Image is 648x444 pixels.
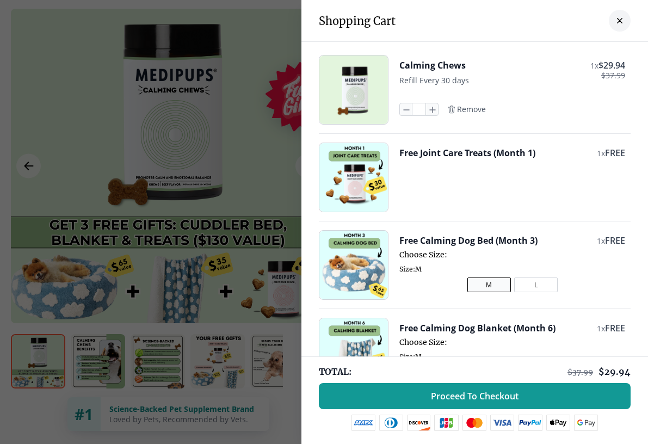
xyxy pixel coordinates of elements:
[605,235,625,246] span: FREE
[319,366,351,378] span: TOTAL:
[319,231,388,299] img: Free Calming Dog Bed (Month 3)
[597,236,605,246] span: 1 x
[399,147,535,159] button: Free Joint Care Treats (Month 1)
[319,55,388,124] img: Calming Chews
[598,366,631,377] span: $ 29.94
[351,415,375,431] img: amex
[399,75,469,85] span: Refill Every 30 days
[490,415,514,431] img: visa
[319,14,396,28] h3: Shopping Cart
[467,277,511,292] button: M
[399,322,556,334] button: Free Calming Dog Blanket (Month 6)
[399,59,466,71] button: Calming Chews
[319,143,388,212] img: Free Joint Care Treats (Month 1)
[462,415,486,431] img: mastercard
[379,415,403,431] img: diners-club
[319,318,388,387] img: Free Calming Dog Blanket (Month 6)
[447,104,486,114] button: Remove
[399,353,625,361] span: Size: M
[601,71,625,80] span: $ 37.99
[597,323,605,334] span: 1 x
[399,265,625,273] span: Size: M
[609,10,631,32] button: close-cart
[407,415,431,431] img: discover
[518,415,542,431] img: paypal
[319,383,631,409] button: Proceed To Checkout
[431,391,519,402] span: Proceed To Checkout
[605,322,625,334] span: FREE
[598,59,625,71] span: $ 29.94
[399,235,538,246] button: Free Calming Dog Bed (Month 3)
[399,250,625,260] span: Choose Size:
[434,415,459,431] img: jcb
[457,104,486,114] span: Remove
[546,415,570,431] img: apple
[590,60,598,71] span: 1 x
[574,415,598,431] img: google
[567,367,593,377] span: $ 37.99
[605,147,625,159] span: FREE
[597,148,605,158] span: 1 x
[399,337,625,347] span: Choose Size:
[514,277,558,292] button: L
